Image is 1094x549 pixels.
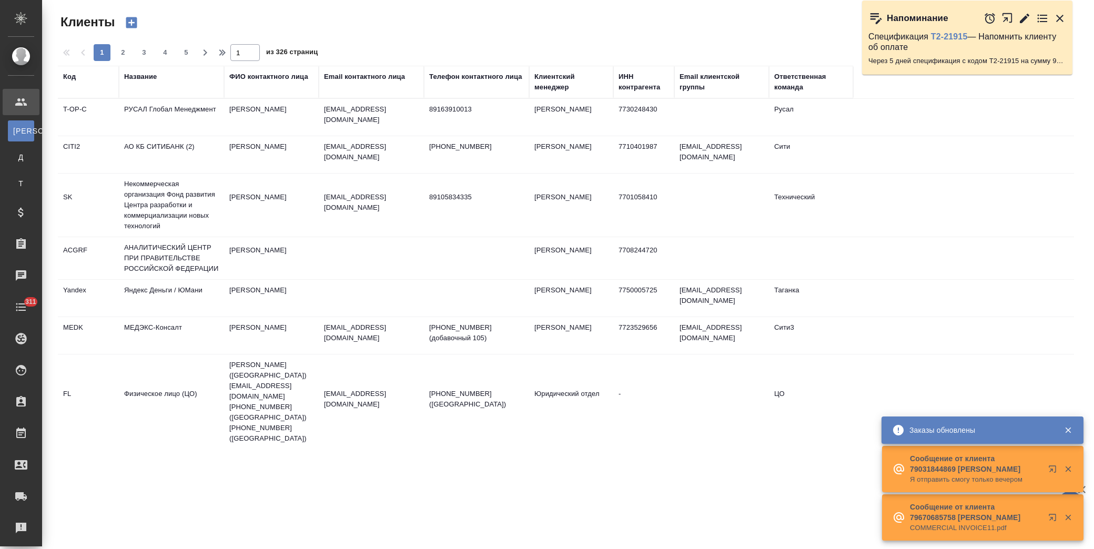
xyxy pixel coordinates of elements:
[1057,513,1079,522] button: Закрыть
[224,280,319,317] td: [PERSON_NAME]
[674,280,769,317] td: [EMAIL_ADDRESS][DOMAIN_NAME]
[178,47,195,58] span: 5
[769,187,853,223] td: Технический
[769,383,853,420] td: ЦО
[1001,7,1014,29] button: Открыть в новой вкладке
[58,136,119,173] td: CITI2
[13,126,29,136] span: [PERSON_NAME]
[324,322,419,343] p: [EMAIL_ADDRESS][DOMAIN_NAME]
[910,523,1041,533] p: COMMERCIAL INVOICE11.pdf
[178,44,195,61] button: 5
[119,237,224,279] td: АНАЛИТИЧЕСКИЙ ЦЕНТР ПРИ ПРАВИТЕЛЬСТВЕ РОССИЙСКОЙ ФЕДЕРАЦИИ
[224,99,319,136] td: [PERSON_NAME]
[115,47,131,58] span: 2
[13,152,29,162] span: Д
[429,322,524,343] p: [PHONE_NUMBER] (добавочный 105)
[58,317,119,354] td: MEDK
[868,32,1066,53] p: Спецификация — Напомнить клиенту об оплате
[769,280,853,317] td: Таганка
[58,280,119,317] td: Yandex
[58,383,119,420] td: FL
[124,72,157,82] div: Название
[58,14,115,30] span: Клиенты
[429,192,524,202] p: 89105834335
[909,425,1048,435] div: Заказы обновлены
[674,317,769,354] td: [EMAIL_ADDRESS][DOMAIN_NAME]
[769,317,853,354] td: Сити3
[619,72,669,93] div: ИНН контрагента
[115,44,131,61] button: 2
[680,72,764,93] div: Email клиентской группы
[1057,464,1079,474] button: Закрыть
[1057,425,1079,435] button: Закрыть
[613,99,674,136] td: 7730248430
[868,56,1066,66] p: Через 5 дней спецификация с кодом Т2-21915 на сумму 9735.6 RUB будет просрочена
[136,44,153,61] button: 3
[119,174,224,237] td: Некоммерческая организация Фонд развития Центра разработки и коммерциализации новых технологий
[769,99,853,136] td: Русал
[529,240,613,277] td: [PERSON_NAME]
[774,72,848,93] div: Ответственная команда
[119,383,224,420] td: Физическое лицо (ЦО)
[674,136,769,173] td: [EMAIL_ADDRESS][DOMAIN_NAME]
[1042,507,1067,532] button: Открыть в новой вкладке
[1042,459,1067,484] button: Открыть в новой вкладке
[324,104,419,125] p: [EMAIL_ADDRESS][DOMAIN_NAME]
[324,72,405,82] div: Email контактного лица
[324,389,419,410] p: [EMAIL_ADDRESS][DOMAIN_NAME]
[224,136,319,173] td: [PERSON_NAME]
[613,136,674,173] td: 7710401987
[887,13,948,24] p: Напоминание
[58,187,119,223] td: SK
[529,187,613,223] td: [PERSON_NAME]
[266,46,318,61] span: из 326 страниц
[229,72,308,82] div: ФИО контактного лица
[529,136,613,173] td: [PERSON_NAME]
[324,192,419,213] p: [EMAIL_ADDRESS][DOMAIN_NAME]
[529,99,613,136] td: [PERSON_NAME]
[119,280,224,317] td: Яндекс Деньги / ЮМани
[1018,12,1031,25] button: Редактировать
[119,99,224,136] td: РУСАЛ Глобал Менеджмент
[119,136,224,173] td: АО КБ СИТИБАНК (2)
[613,383,674,420] td: -
[613,240,674,277] td: 7708244720
[429,104,524,115] p: 89163910013
[157,44,174,61] button: 4
[910,453,1041,474] p: Сообщение от клиента 79031844869 [PERSON_NAME]
[224,317,319,354] td: [PERSON_NAME]
[1036,12,1049,25] button: Перейти в todo
[119,14,144,32] button: Создать
[429,72,522,82] div: Телефон контактного лица
[8,147,34,168] a: Д
[58,240,119,277] td: ACGRF
[613,317,674,354] td: 7723529656
[224,240,319,277] td: [PERSON_NAME]
[157,47,174,58] span: 4
[63,72,76,82] div: Код
[1054,12,1066,25] button: Закрыть
[613,280,674,317] td: 7750005725
[324,141,419,162] p: [EMAIL_ADDRESS][DOMAIN_NAME]
[3,294,39,320] a: 311
[224,354,319,449] td: [PERSON_NAME] ([GEOGRAPHIC_DATA]) [EMAIL_ADDRESS][DOMAIN_NAME] [PHONE_NUMBER] ([GEOGRAPHIC_DATA])...
[136,47,153,58] span: 3
[429,141,524,152] p: [PHONE_NUMBER]
[224,187,319,223] td: [PERSON_NAME]
[984,12,996,25] button: Отложить
[19,297,43,307] span: 311
[529,383,613,420] td: Юридический отдел
[910,474,1041,485] p: Я отправить смогу только вечером
[534,72,608,93] div: Клиентский менеджер
[8,120,34,141] a: [PERSON_NAME]
[769,136,853,173] td: Сити
[8,173,34,194] a: Т
[931,32,968,41] a: Т2-21915
[529,280,613,317] td: [PERSON_NAME]
[429,389,524,410] p: [PHONE_NUMBER] ([GEOGRAPHIC_DATA])
[58,99,119,136] td: T-OP-C
[910,502,1041,523] p: Сообщение от клиента 79670685758 [PERSON_NAME]
[613,187,674,223] td: 7701058410
[13,178,29,189] span: Т
[529,317,613,354] td: [PERSON_NAME]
